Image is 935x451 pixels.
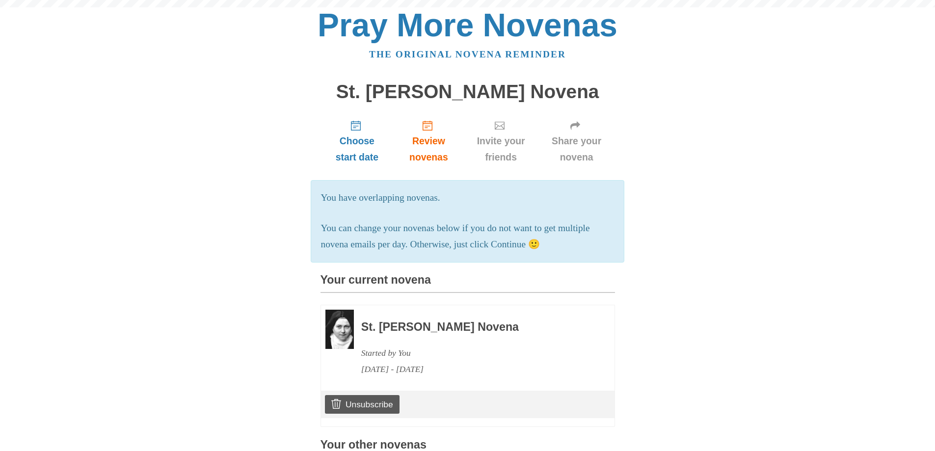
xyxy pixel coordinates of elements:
[548,133,605,165] span: Share your novena
[321,220,614,253] p: You can change your novenas below if you do not want to get multiple novena emails per day. Other...
[474,133,529,165] span: Invite your friends
[325,310,354,349] img: Novena image
[361,361,588,377] div: [DATE] - [DATE]
[361,321,588,334] h3: St. [PERSON_NAME] Novena
[464,112,538,170] a: Invite your friends
[321,112,394,170] a: Choose start date
[394,112,463,170] a: Review novenas
[321,190,614,206] p: You have overlapping novenas.
[369,49,566,59] a: The original novena reminder
[538,112,615,170] a: Share your novena
[361,345,588,361] div: Started by You
[403,133,454,165] span: Review novenas
[330,133,384,165] span: Choose start date
[321,81,615,103] h1: St. [PERSON_NAME] Novena
[325,395,399,414] a: Unsubscribe
[318,7,617,43] a: Pray More Novenas
[321,274,615,293] h3: Your current novena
